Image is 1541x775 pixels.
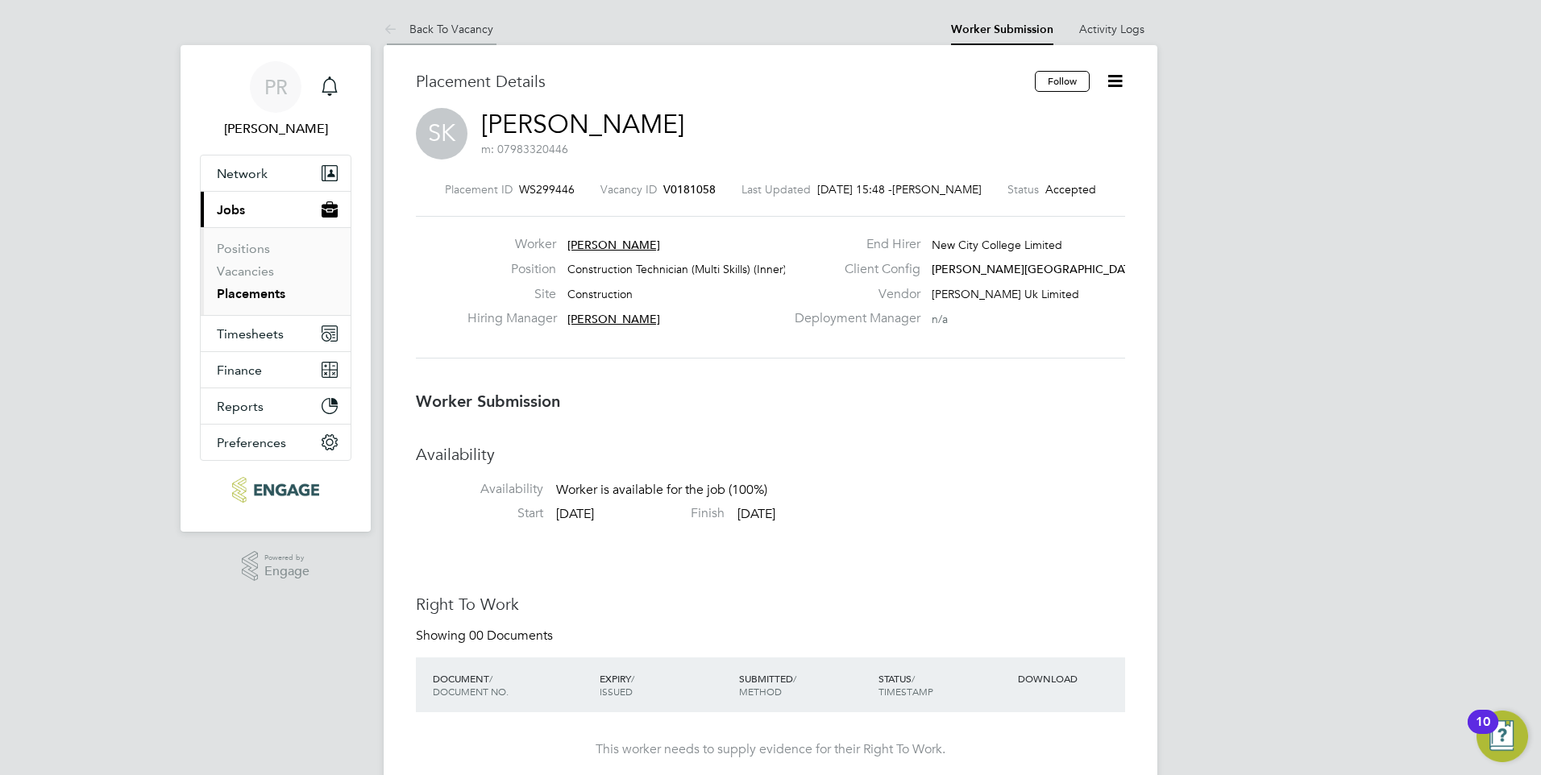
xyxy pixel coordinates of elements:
span: Construction Technician (Multi Skills) (Inner) [567,262,787,276]
span: [PERSON_NAME] [567,238,660,252]
label: Deployment Manager [785,310,920,327]
span: New City College Limited [932,238,1062,252]
span: DOCUMENT NO. [433,685,509,698]
span: [PERSON_NAME] [567,312,660,326]
label: Vacancy ID [600,182,657,197]
span: Worker is available for the job (100%) [556,483,767,499]
span: V0181058 [663,182,716,197]
div: DOCUMENT [429,664,596,706]
a: Back To Vacancy [384,22,493,36]
button: Jobs [201,192,351,227]
span: [PERSON_NAME] [892,182,982,197]
span: SK [416,108,467,160]
label: Vendor [785,286,920,303]
label: Finish [597,505,725,522]
a: Activity Logs [1079,22,1144,36]
label: Status [1007,182,1039,197]
span: / [489,672,492,685]
a: Vacancies [217,263,274,279]
button: Open Resource Center, 10 new notifications [1477,711,1528,762]
label: Site [467,286,556,303]
span: METHOD [739,685,782,698]
div: 10 [1476,722,1490,743]
span: Jobs [217,202,245,218]
b: Worker Submission [416,392,560,411]
button: Network [201,155,351,191]
span: / [793,672,796,685]
button: Reports [201,388,351,424]
span: 00 Documents [469,628,553,644]
label: Hiring Manager [467,310,556,327]
span: ISSUED [600,685,633,698]
span: Pallvi Raghvani [200,119,351,139]
a: Worker Submission [951,23,1053,36]
a: Powered byEngage [242,551,310,582]
span: n/a [932,312,948,326]
span: [PERSON_NAME] Uk Limited [932,287,1079,301]
span: WS299446 [519,182,575,197]
div: DOWNLOAD [1014,664,1125,693]
span: Preferences [217,435,286,450]
h3: Right To Work [416,594,1125,615]
div: Jobs [201,227,351,315]
a: Go to home page [200,477,351,503]
span: / [631,672,634,685]
span: [DATE] [737,506,775,522]
span: Accepted [1045,182,1096,197]
span: [DATE] 15:48 - [817,182,892,197]
img: ncclondon-logo-retina.png [232,477,318,503]
span: m: 07983320446 [481,142,568,156]
span: [DATE] [556,506,594,522]
a: Placements [217,286,285,301]
span: Timesheets [217,326,284,342]
div: EXPIRY [596,664,735,706]
button: Timesheets [201,316,351,351]
div: SUBMITTED [735,664,874,706]
div: This worker needs to supply evidence for their Right To Work. [432,741,1109,758]
a: PR[PERSON_NAME] [200,61,351,139]
span: / [912,672,915,685]
span: Engage [264,565,309,578]
label: Worker [467,236,556,253]
div: Showing [416,628,556,644]
button: Follow [1035,71,1090,92]
span: Powered by [264,551,309,565]
button: Finance [201,352,351,387]
h3: Availability [416,444,1125,465]
span: [PERSON_NAME][GEOGRAPHIC_DATA] [932,262,1140,276]
label: End Hirer [785,236,920,253]
label: Last Updated [741,182,811,197]
span: PR [264,77,288,97]
nav: Main navigation [181,45,371,532]
h3: Placement Details [416,71,1023,92]
label: Position [467,261,556,278]
label: Placement ID [445,182,513,197]
a: Positions [217,241,270,256]
span: Reports [217,399,264,414]
label: Availability [416,481,543,498]
label: Start [416,505,543,522]
a: [PERSON_NAME] [481,109,684,140]
span: Network [217,166,268,181]
span: TIMESTAMP [878,685,933,698]
span: Finance [217,363,262,378]
span: Construction [567,287,633,301]
button: Preferences [201,425,351,460]
label: Client Config [785,261,920,278]
div: STATUS [874,664,1014,706]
